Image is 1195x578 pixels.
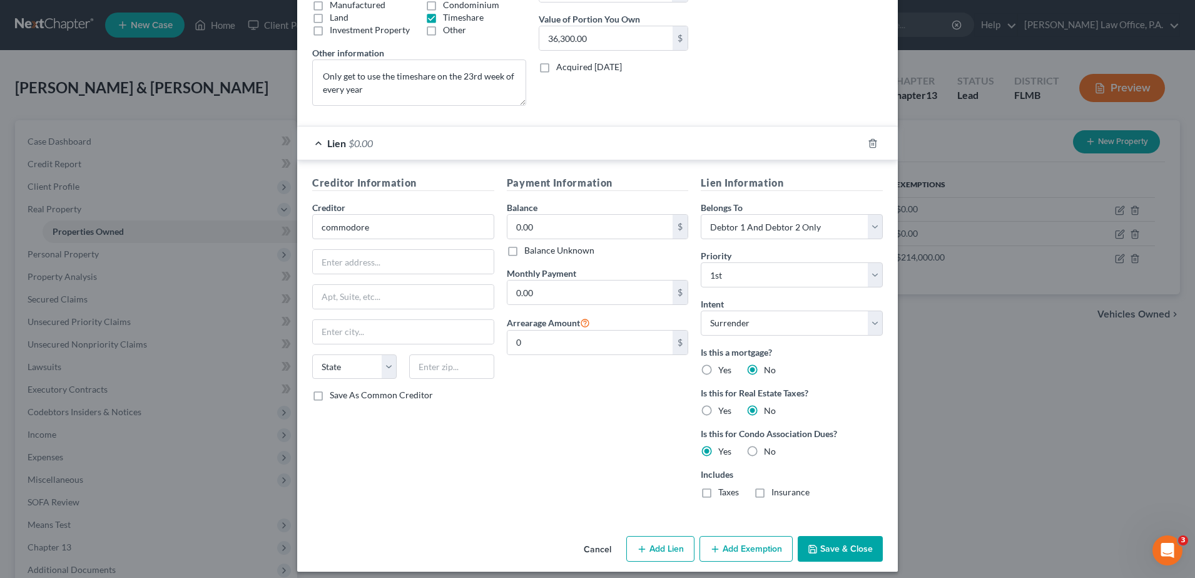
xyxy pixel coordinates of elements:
label: Intent [701,297,724,311]
h5: Creditor Information [312,175,494,191]
label: Taxes [718,486,739,498]
label: Monthly Payment [507,267,576,280]
button: Add Lien [626,536,694,562]
label: Save As Common Creditor [330,389,433,401]
label: Balance Unknown [524,244,594,257]
span: Priority [701,250,731,261]
iframe: Intercom live chat [1152,535,1182,565]
div: $ [673,26,688,50]
input: 0.00 [507,281,673,304]
div: $ [673,215,688,239]
div: $ [673,331,688,354]
button: Save & Close [798,536,883,562]
label: No [764,364,776,376]
label: Is this for Real Estate Taxes? [701,386,883,400]
span: Lien [327,137,346,149]
button: Cancel [574,537,621,562]
label: Acquired [DATE] [556,61,622,73]
label: Land [330,11,348,24]
input: 0.00 [539,26,673,50]
label: Is this for Condo Association Dues? [701,427,883,440]
label: Yes [718,364,731,376]
label: No [764,405,776,417]
span: 3 [1178,535,1188,545]
input: Apt, Suite, etc... [313,285,494,309]
h5: Lien Information [701,175,883,191]
label: Yes [718,445,731,458]
label: Investment Property [330,24,410,36]
button: Add Exemption [699,536,793,562]
label: Arrearage Amount [507,315,590,330]
label: Is this a mortgage? [701,346,883,359]
input: Search creditor by name... [312,214,494,239]
label: Includes [701,468,883,481]
h5: Payment Information [507,175,689,191]
input: Enter zip... [409,354,494,379]
label: Other information [312,46,384,59]
label: Value of Portion You Own [539,13,640,26]
label: Other [443,24,466,36]
input: Enter address... [313,250,494,274]
label: Timeshare [443,11,484,24]
label: Insurance [771,486,810,498]
label: No [764,445,776,458]
span: Belongs To [701,202,743,213]
input: 0.00 [507,331,673,354]
div: $ [673,281,688,304]
input: Enter city... [313,320,494,344]
label: Yes [718,405,731,417]
label: Balance [507,201,537,214]
span: Creditor [312,202,345,213]
span: $0.00 [348,137,373,149]
input: 0.00 [507,215,673,239]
